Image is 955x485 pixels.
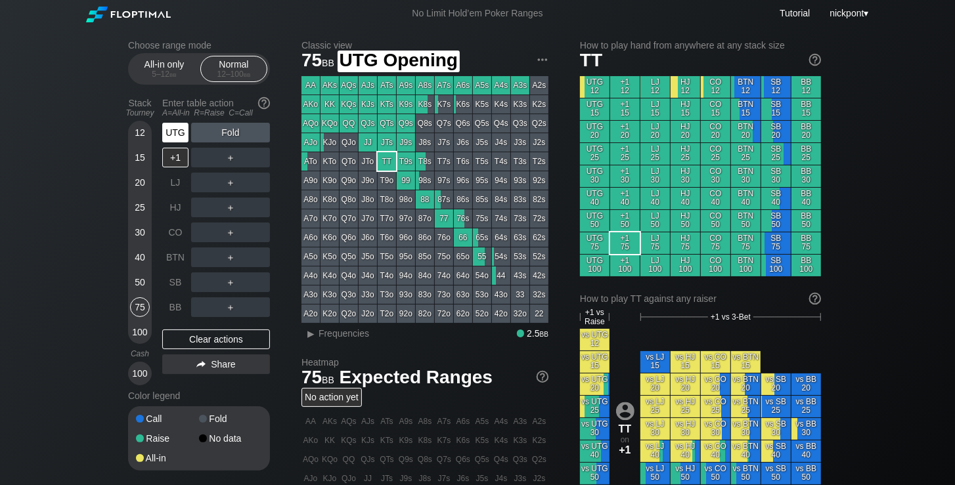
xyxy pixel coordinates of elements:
[301,152,320,171] div: ATo
[359,171,377,190] div: J9o
[359,305,377,323] div: J2o
[322,54,334,69] span: bb
[671,165,700,187] div: HJ 30
[416,305,434,323] div: 82o
[580,121,610,142] div: UTG 20
[416,133,434,152] div: J8s
[301,266,320,285] div: A4o
[610,76,640,98] div: +1 12
[137,70,192,79] div: 5 – 12
[761,232,791,254] div: SB 75
[454,266,472,285] div: 64o
[191,272,270,292] div: ＋
[397,76,415,95] div: A9s
[640,98,670,120] div: LJ 15
[416,95,434,114] div: K8s
[162,123,189,142] div: UTG
[191,247,270,267] div: ＋
[359,76,377,95] div: AJs
[378,209,396,228] div: T7o
[761,121,791,142] div: SB 20
[780,8,810,18] a: Tutorial
[473,305,491,323] div: 52o
[671,98,700,120] div: HJ 15
[580,143,610,165] div: UTG 25
[378,114,396,133] div: QTs
[340,228,358,247] div: Q6o
[397,190,415,209] div: 98o
[301,114,320,133] div: AQo
[130,123,150,142] div: 12
[359,228,377,247] div: J6o
[731,232,761,254] div: BTN 75
[359,152,377,171] div: JTo
[454,76,472,95] div: A6s
[130,322,150,342] div: 100
[416,228,434,247] div: 86o
[340,114,358,133] div: QQ
[321,305,339,323] div: K2o
[671,121,700,142] div: HJ 20
[136,414,199,423] div: Call
[492,95,510,114] div: K4s
[321,76,339,95] div: AKs
[199,414,262,423] div: Fold
[340,171,358,190] div: Q9o
[530,95,548,114] div: K2s
[640,121,670,142] div: LJ 20
[580,293,821,304] div: How to play TT against any raiser
[580,76,610,98] div: UTG 12
[392,8,562,22] div: No Limit Hold’em Poker Ranges
[454,209,472,228] div: 76s
[761,188,791,209] div: SB 40
[454,247,472,266] div: 65o
[123,108,157,117] div: Tourney
[640,210,670,232] div: LJ 50
[671,210,700,232] div: HJ 50
[701,121,730,142] div: CO 20
[359,209,377,228] div: J7o
[535,53,550,67] img: ellipsis.fd386fe8.svg
[511,76,529,95] div: A3s
[340,209,358,228] div: Q7o
[640,143,670,165] div: LJ 25
[731,76,761,98] div: BTN 12
[580,188,610,209] div: UTG 40
[338,51,460,72] span: UTG Opening
[671,143,700,165] div: HJ 25
[530,266,548,285] div: 42s
[791,255,821,276] div: BB 100
[397,152,415,171] div: T9s
[321,95,339,114] div: KK
[580,50,602,70] span: TT
[511,228,529,247] div: 63s
[359,247,377,266] div: J5o
[511,190,529,209] div: 83s
[378,171,396,190] div: T9o
[162,148,189,167] div: +1
[378,247,396,266] div: T5o
[454,171,472,190] div: 96s
[301,133,320,152] div: AJo
[701,210,730,232] div: CO 50
[340,76,358,95] div: AQs
[162,93,270,123] div: Enter table action
[162,247,189,267] div: BTN
[359,95,377,114] div: KJs
[454,133,472,152] div: J6s
[511,133,529,152] div: J3s
[530,228,548,247] div: 62s
[378,76,396,95] div: ATs
[191,297,270,317] div: ＋
[301,76,320,95] div: AA
[473,114,491,133] div: Q5s
[162,173,189,192] div: LJ
[378,266,396,285] div: T4o
[435,209,453,228] div: 77
[191,198,270,217] div: ＋
[435,285,453,304] div: 73o
[701,232,730,254] div: CO 75
[580,232,610,254] div: UTG 75
[761,143,791,165] div: SB 25
[473,152,491,171] div: T5s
